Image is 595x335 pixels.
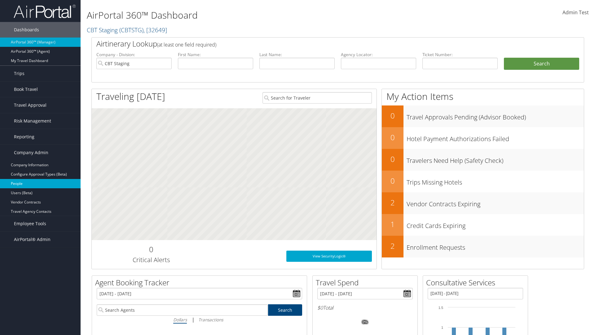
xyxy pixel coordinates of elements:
a: 0Travel Approvals Pending (Advisor Booked) [382,105,584,127]
button: Search [504,58,579,70]
a: View SecurityLogic® [286,251,372,262]
h2: 1 [382,219,403,230]
h2: 0 [382,110,403,121]
span: Risk Management [14,113,51,129]
input: Search Agents [97,304,268,316]
span: $0 [317,304,323,311]
input: Search for Traveler [262,92,372,104]
h2: 0 [382,154,403,164]
label: First Name: [178,51,253,58]
a: 2Vendor Contracts Expiring [382,192,584,214]
span: Travel Approval [14,97,46,113]
h6: Total [317,304,413,311]
a: CBT Staging [87,26,167,34]
span: AirPortal® Admin [14,232,51,247]
i: Transactions [198,317,223,323]
h2: 2 [382,241,403,251]
span: Book Travel [14,82,38,97]
label: Agency Locator: [341,51,416,58]
h3: Credit Cards Expiring [407,218,584,230]
h3: Enrollment Requests [407,240,584,252]
span: Trips [14,66,24,81]
span: Admin Test [562,9,589,16]
a: 0Trips Missing Hotels [382,171,584,192]
tspan: 0% [363,320,368,324]
label: Last Name: [259,51,335,58]
h2: Airtinerary Lookup [96,38,538,49]
tspan: 1 [441,326,443,329]
a: 0Travelers Need Help (Safety Check) [382,149,584,171]
a: 0Hotel Payment Authorizations Failed [382,127,584,149]
span: Dashboards [14,22,39,38]
h3: Travelers Need Help (Safety Check) [407,153,584,165]
h2: 2 [382,197,403,208]
span: , [ 32649 ] [143,26,167,34]
div: | [97,316,302,324]
a: Search [268,304,302,316]
span: Company Admin [14,145,48,160]
h1: My Action Items [382,90,584,103]
label: Ticket Number: [422,51,498,58]
span: (at least one field required) [157,41,216,48]
h2: Consultative Services [426,277,528,288]
h3: Vendor Contracts Expiring [407,197,584,208]
h3: Travel Approvals Pending (Advisor Booked) [407,110,584,122]
span: ( CBTSTG ) [119,26,143,34]
label: Company - Division: [96,51,172,58]
h2: 0 [96,244,206,255]
h2: Travel Spend [316,277,417,288]
h2: 0 [382,132,403,143]
h3: Hotel Payment Authorizations Failed [407,132,584,143]
h3: Critical Alerts [96,256,206,264]
a: Admin Test [562,3,589,22]
span: Reporting [14,129,34,145]
img: airportal-logo.png [14,4,76,19]
span: Employee Tools [14,216,46,231]
h2: 0 [382,176,403,186]
a: 2Enrollment Requests [382,236,584,257]
h3: Trips Missing Hotels [407,175,584,187]
tspan: 1.5 [439,306,443,310]
h1: AirPortal 360™ Dashboard [87,9,421,22]
h2: Agent Booking Tracker [95,277,307,288]
i: Dollars [173,317,187,323]
a: 1Credit Cards Expiring [382,214,584,236]
h1: Traveling [DATE] [96,90,165,103]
